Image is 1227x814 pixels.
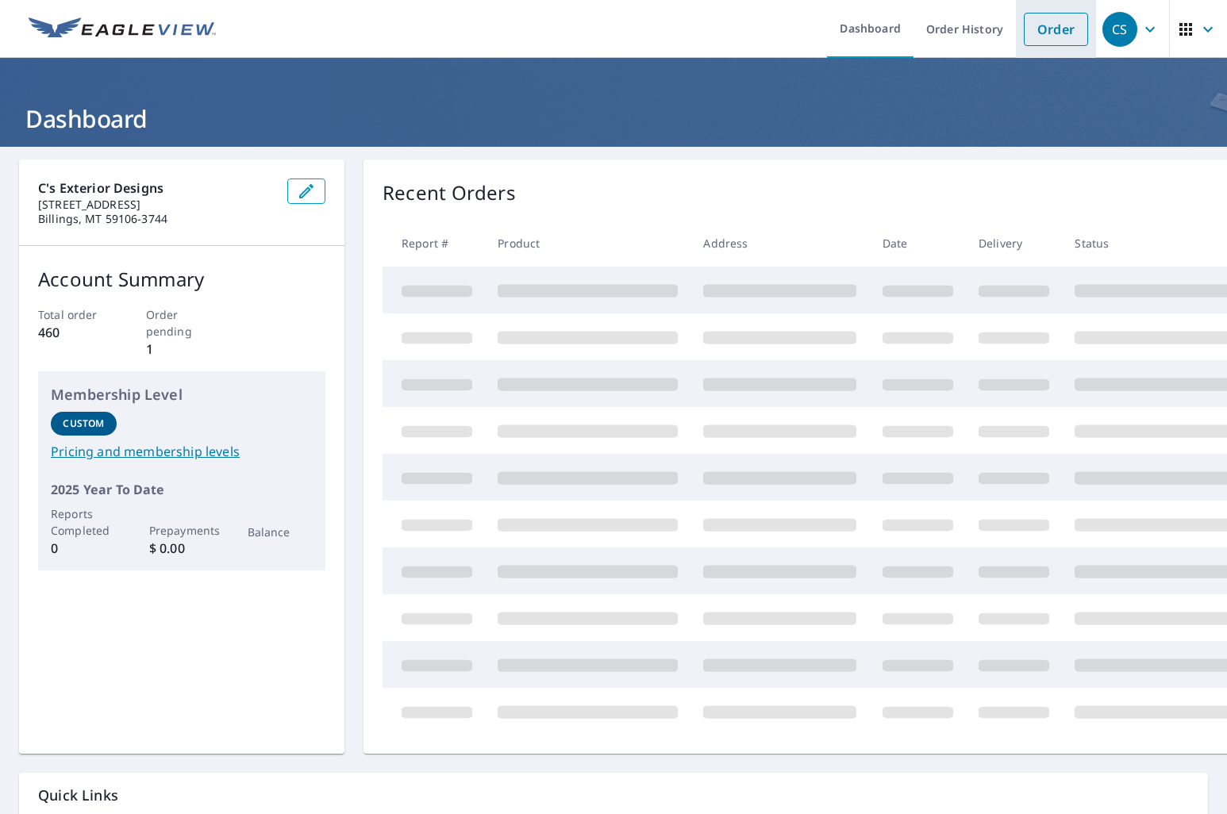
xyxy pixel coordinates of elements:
p: Account Summary [38,265,325,294]
p: Quick Links [38,785,1189,805]
p: Membership Level [51,384,313,405]
a: Order [1024,13,1088,46]
h1: Dashboard [19,102,1208,135]
p: Order pending [146,306,218,340]
th: Report # [383,220,485,267]
p: Balance [248,524,313,540]
th: Date [870,220,966,267]
th: Delivery [966,220,1062,267]
p: 0 [51,539,117,558]
p: $ 0.00 [149,539,215,558]
div: CS [1102,12,1137,47]
p: [STREET_ADDRESS] [38,198,275,212]
a: Pricing and membership levels [51,442,313,461]
img: EV Logo [29,17,216,41]
th: Product [485,220,690,267]
p: 1 [146,340,218,359]
p: Prepayments [149,522,215,539]
p: 2025 Year To Date [51,480,313,499]
p: Recent Orders [383,179,516,207]
p: 460 [38,323,110,342]
p: Billings, MT 59106-3744 [38,212,275,226]
p: Total order [38,306,110,323]
th: Address [690,220,869,267]
p: Reports Completed [51,505,117,539]
p: Custom [63,417,104,431]
p: C's Exterior Designs [38,179,275,198]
